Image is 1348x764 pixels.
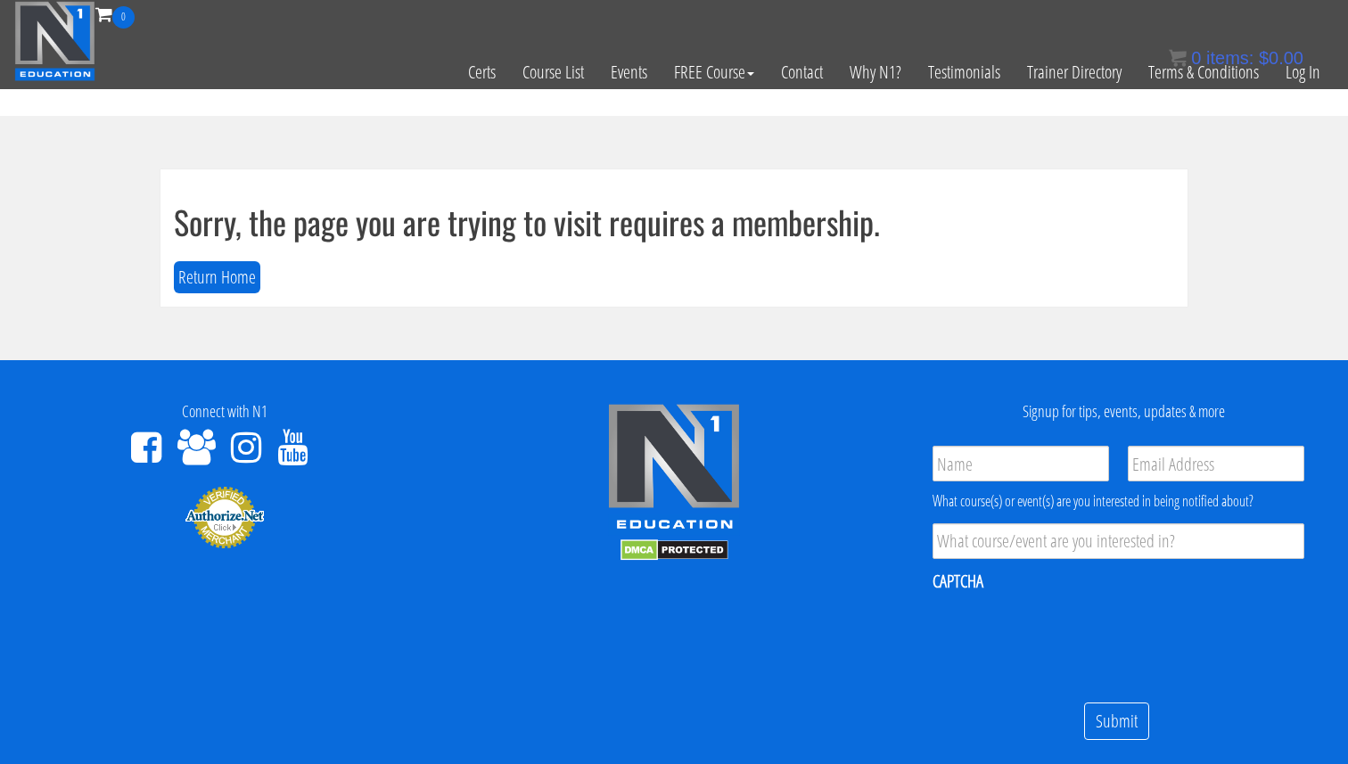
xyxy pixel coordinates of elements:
[1259,48,1269,68] span: $
[933,604,1204,674] iframe: reCAPTCHA
[1206,48,1253,68] span: items:
[768,29,836,116] a: Contact
[95,2,135,26] a: 0
[1135,29,1272,116] a: Terms & Conditions
[174,261,260,294] button: Return Home
[1014,29,1135,116] a: Trainer Directory
[836,29,915,116] a: Why N1?
[915,29,1014,116] a: Testimonials
[1272,29,1334,116] a: Log In
[912,403,1335,421] h4: Signup for tips, events, updates & more
[1128,446,1304,481] input: Email Address
[621,539,728,561] img: DMCA.com Protection Status
[13,403,436,421] h4: Connect with N1
[933,490,1304,512] div: What course(s) or event(s) are you interested in being notified about?
[1084,702,1149,741] input: Submit
[607,403,741,535] img: n1-edu-logo
[1169,49,1187,67] img: icon11.png
[1259,48,1303,68] bdi: 0.00
[933,446,1109,481] input: Name
[14,1,95,81] img: n1-education
[1191,48,1201,68] span: 0
[509,29,597,116] a: Course List
[112,6,135,29] span: 0
[933,570,983,593] label: CAPTCHA
[1169,48,1303,68] a: 0 items: $0.00
[597,29,661,116] a: Events
[174,204,1174,240] h1: Sorry, the page you are trying to visit requires a membership.
[661,29,768,116] a: FREE Course
[933,523,1304,559] input: What course/event are you interested in?
[185,485,265,549] img: Authorize.Net Merchant - Click to Verify
[455,29,509,116] a: Certs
